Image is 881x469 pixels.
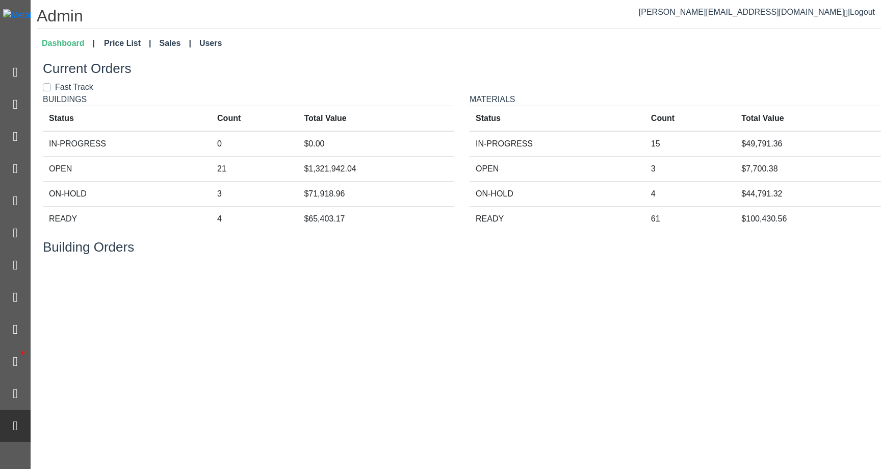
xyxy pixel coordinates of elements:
[645,131,735,157] td: 15
[735,206,881,231] td: $100,430.56
[304,112,448,125] div: Total Value
[211,206,298,231] td: 4
[211,181,298,206] td: 3
[735,156,881,181] td: $7,700.38
[49,112,205,125] div: Status
[645,181,735,206] td: 4
[217,112,292,125] div: Count
[211,156,298,181] td: 21
[195,33,226,54] a: Users
[850,8,875,16] span: Logout
[298,181,454,206] td: $71,918.96
[100,33,156,54] a: Price List
[3,9,92,21] img: Metals Direct Inc Logo
[470,181,645,206] td: ON-HOLD
[741,112,875,125] div: Total Value
[43,206,211,231] td: READY
[735,181,881,206] td: $44,791.32
[639,6,875,18] div: |
[43,181,211,206] td: ON-HOLD
[38,33,99,54] a: Dashboard
[735,131,881,157] td: $49,791.36
[645,206,735,231] td: 61
[211,131,298,157] td: 0
[43,239,881,255] h3: Building Orders
[470,131,645,157] td: IN-PROGRESS
[37,6,881,29] h1: Admin
[298,206,454,231] td: $65,403.17
[43,61,881,77] h3: Current Orders
[156,33,195,54] a: Sales
[476,112,639,125] div: Status
[55,81,93,93] label: Fast Track
[298,156,454,181] td: $1,321,942.04
[651,112,729,125] div: Count
[298,131,454,157] td: $0.00
[470,156,645,181] td: OPEN
[35,93,462,239] div: BUILDINGS
[645,156,735,181] td: 3
[43,156,211,181] td: OPEN
[639,8,848,16] a: [PERSON_NAME][EMAIL_ADDRESS][DOMAIN_NAME]
[10,336,36,369] span: •
[43,131,211,157] td: IN-PROGRESS
[470,206,645,231] td: READY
